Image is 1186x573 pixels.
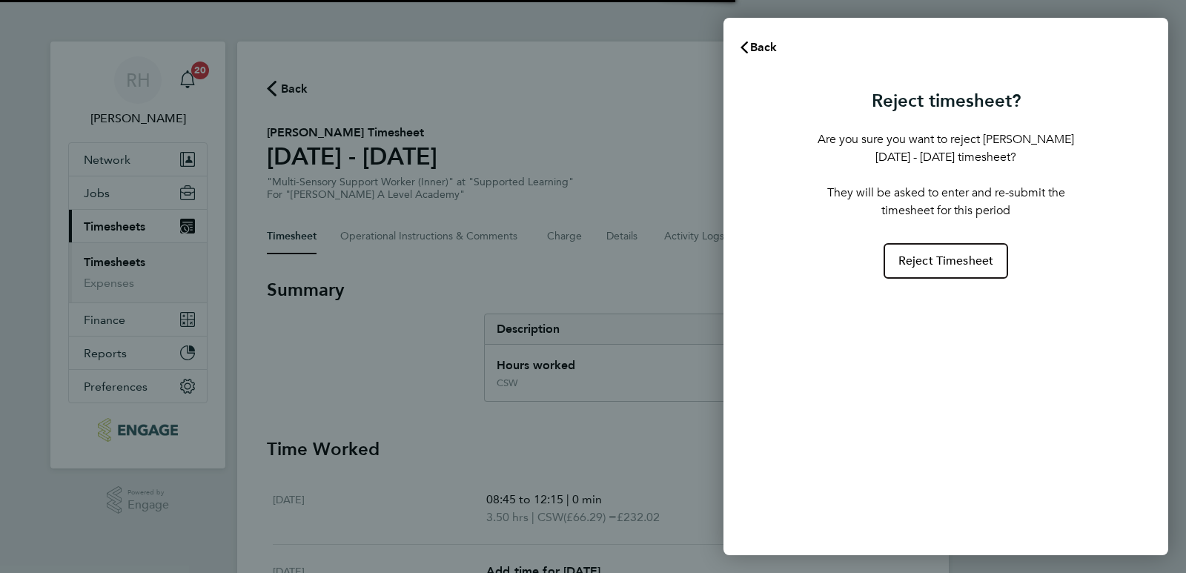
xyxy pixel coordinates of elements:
span: Back [750,40,778,54]
button: Reject Timesheet [884,243,1009,279]
span: Reject Timesheet [898,254,994,268]
p: Are you sure you want to reject [PERSON_NAME] [DATE] - [DATE] timesheet? [815,130,1076,166]
h3: Reject timesheet? [815,89,1076,113]
p: They will be asked to enter and re-submit the timesheet for this period [815,184,1076,219]
button: Back [723,33,792,62]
